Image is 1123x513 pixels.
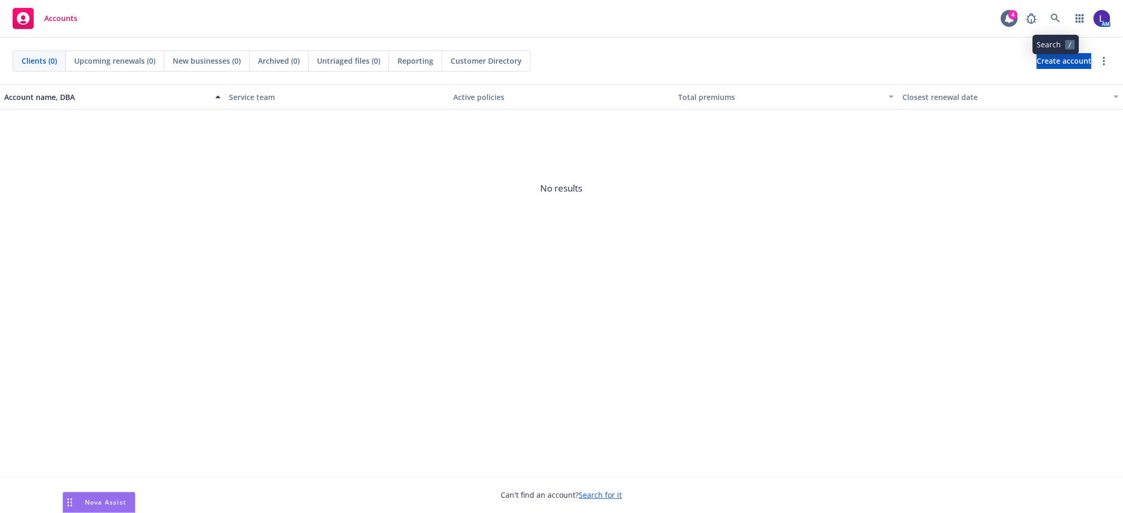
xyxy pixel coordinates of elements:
[1045,8,1066,29] a: Search
[1021,8,1042,29] a: Report a Bug
[1098,55,1110,67] a: more
[501,489,622,500] span: Can't find an account?
[674,84,899,109] button: Total premiums
[1069,8,1090,29] a: Switch app
[63,492,76,512] div: Drag to move
[8,4,82,33] a: Accounts
[453,92,670,103] div: Active policies
[63,492,135,513] button: Nova Assist
[225,84,450,109] button: Service team
[317,55,380,66] span: Untriaged files (0)
[85,498,126,507] span: Nova Assist
[1037,51,1091,71] span: Create account
[229,92,445,103] div: Service team
[74,55,155,66] span: Upcoming renewals (0)
[1037,53,1091,69] a: Create account
[397,55,433,66] span: Reporting
[898,84,1123,109] button: Closest renewal date
[678,92,883,103] div: Total premiums
[258,55,300,66] span: Archived (0)
[902,92,1107,103] div: Closest renewal date
[1008,10,1018,19] div: 4
[22,55,57,66] span: Clients (0)
[449,84,674,109] button: Active policies
[4,92,209,103] div: Account name, DBA
[579,490,622,500] a: Search for it
[44,14,77,23] span: Accounts
[451,55,522,66] span: Customer Directory
[173,55,241,66] span: New businesses (0)
[1094,10,1110,27] img: photo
